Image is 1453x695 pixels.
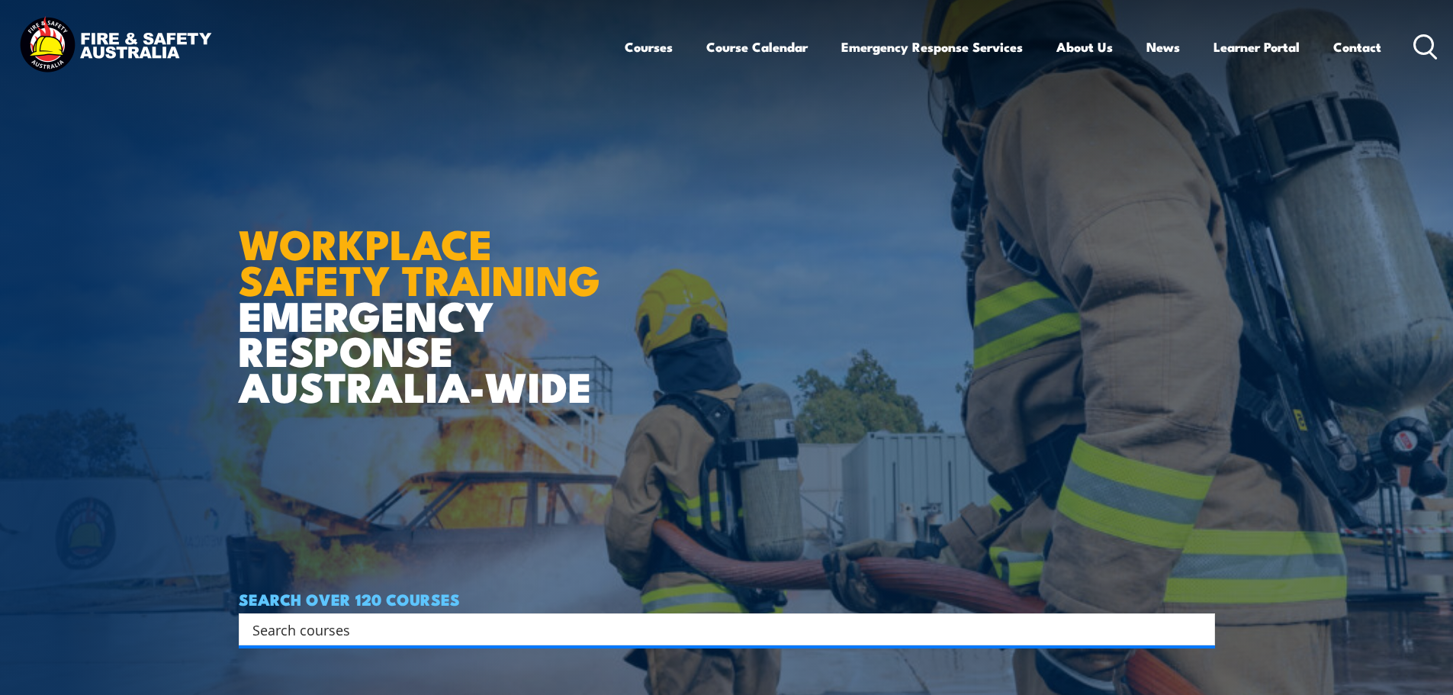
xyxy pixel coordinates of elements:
[256,619,1185,640] form: Search form
[1056,27,1113,67] a: About Us
[252,618,1181,641] input: Search input
[1333,27,1381,67] a: Contact
[1188,619,1210,640] button: Search magnifier button
[1146,27,1180,67] a: News
[625,27,673,67] a: Courses
[841,27,1023,67] a: Emergency Response Services
[239,187,612,404] h1: EMERGENCY RESPONSE AUSTRALIA-WIDE
[239,590,1215,607] h4: SEARCH OVER 120 COURSES
[1214,27,1300,67] a: Learner Portal
[706,27,808,67] a: Course Calendar
[239,211,600,310] strong: WORKPLACE SAFETY TRAINING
